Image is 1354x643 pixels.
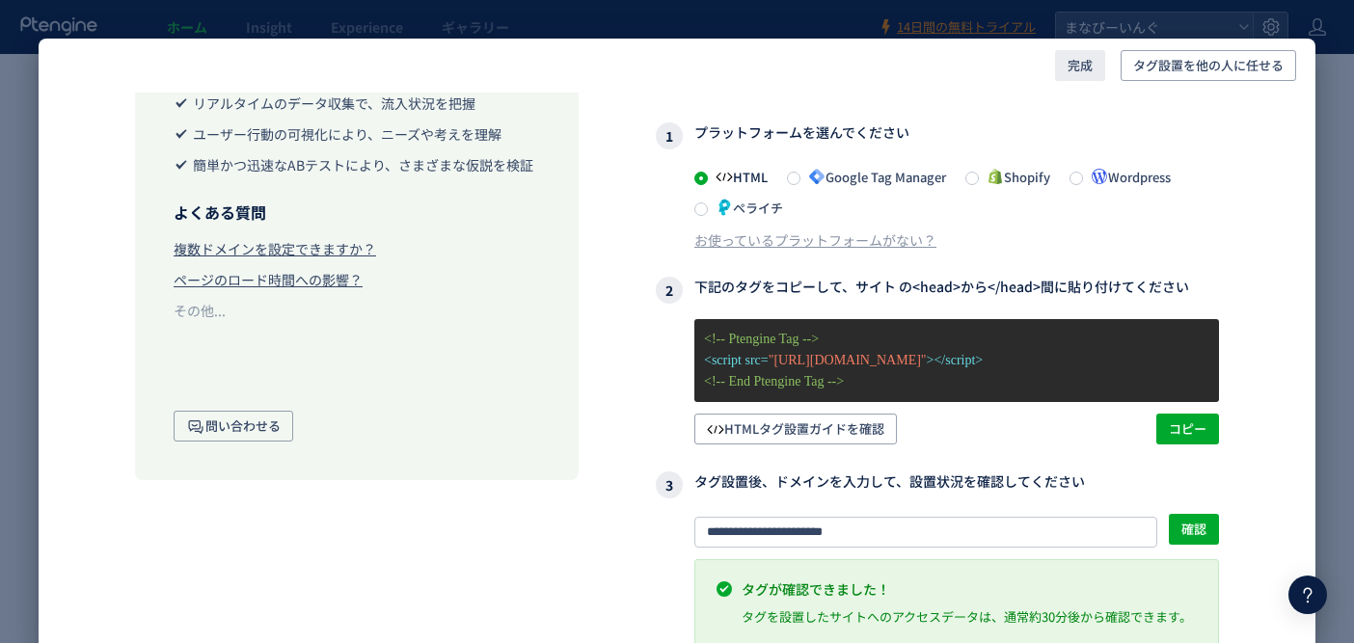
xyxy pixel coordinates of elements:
span: Google Tag Manager [800,168,946,186]
h3: よくある質問 [174,201,540,224]
p: <!-- End Ptengine Tag --> [704,371,1209,392]
div: お使っているプラットフォームがない？ [694,230,936,250]
span: コピー [1169,414,1206,444]
h3: タグ設置後、ドメインを入力して、設置状況を確認してください [656,471,1219,498]
button: 問い合わせる [174,411,293,442]
li: リアルタイムのデータ収集で、流入状況を把握 [174,94,540,113]
span: Wordpress [1083,168,1171,186]
span: Shopify [979,168,1050,186]
i: 2 [656,277,683,304]
button: 確認 [1169,514,1219,545]
li: 簡単かつ迅速なABテストにより、さまざまな仮説を検証 [174,155,540,174]
button: タグ設置を他の人に任せる [1121,50,1296,81]
span: 確認 [1181,514,1206,545]
h3: プラットフォームを選んでください [656,122,1219,149]
span: HTMLタグ設置ガイドを確認 [707,414,884,444]
i: 1 [656,122,683,149]
p: <!-- Ptengine Tag --> [704,329,1209,350]
h3: 下記のタグをコピーして、サイト の<head>から</head>間に貼り付けてください [656,277,1219,304]
div: タグを設置したサイトへのアクセスデータは、通常約30分後から確認できます。 [742,606,1199,628]
span: "[URL][DOMAIN_NAME]" [769,353,927,367]
i: 3 [656,471,683,498]
span: タグ設置を他の人に任せる [1133,50,1284,81]
li: ユーザー行動の可視化により、ニーズや考えを理解 [174,124,540,144]
div: その他... [174,301,226,320]
button: 完成 [1055,50,1105,81]
span: 問い合わせる [186,411,281,442]
div: ページのロード時間への影響？ [174,270,363,289]
button: コピー [1156,414,1219,444]
span: 完成 [1068,50,1093,81]
p: タグが確認できました！ [715,579,1199,599]
button: HTMLタグ設置ガイドを確認 [694,414,897,444]
span: ペライチ [708,199,783,217]
p: <script src= ></script> [704,350,1209,371]
div: 複数ドメインを設定できますか？ [174,239,376,258]
span: HTML [708,168,768,186]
